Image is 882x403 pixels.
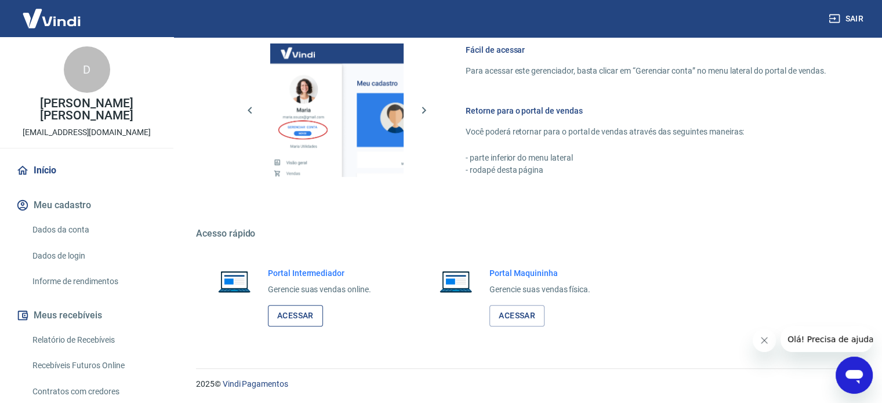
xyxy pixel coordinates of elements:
[489,284,590,296] p: Gerencie suas vendas física.
[489,305,545,326] a: Acessar
[14,303,159,328] button: Meus recebíveis
[268,305,323,326] a: Acessar
[28,270,159,293] a: Informe de rendimentos
[9,97,164,122] p: [PERSON_NAME] [PERSON_NAME]
[28,354,159,377] a: Recebíveis Futuros Online
[7,8,97,17] span: Olá! Precisa de ajuda?
[14,158,159,183] a: Início
[826,8,868,30] button: Sair
[466,152,826,164] p: - parte inferior do menu lateral
[14,193,159,218] button: Meu cadastro
[268,267,371,279] h6: Portal Intermediador
[466,44,826,56] h6: Fácil de acessar
[466,105,826,117] h6: Retorne para o portal de vendas
[210,267,259,295] img: Imagem de um notebook aberto
[196,228,854,239] h5: Acesso rápido
[836,357,873,394] iframe: Botão para abrir a janela de mensagens
[64,46,110,93] div: D
[14,1,89,36] img: Vindi
[23,126,151,139] p: [EMAIL_ADDRESS][DOMAIN_NAME]
[466,65,826,77] p: Para acessar este gerenciador, basta clicar em “Gerenciar conta” no menu lateral do portal de ven...
[466,126,826,138] p: Você poderá retornar para o portal de vendas através das seguintes maneiras:
[270,43,404,177] img: Imagem da dashboard mostrando o botão de gerenciar conta na sidebar no lado esquerdo
[489,267,590,279] h6: Portal Maquininha
[223,379,288,389] a: Vindi Pagamentos
[753,329,776,352] iframe: Fechar mensagem
[466,164,826,176] p: - rodapé desta página
[28,218,159,242] a: Dados da conta
[28,244,159,268] a: Dados de login
[431,267,480,295] img: Imagem de um notebook aberto
[268,284,371,296] p: Gerencie suas vendas online.
[196,378,854,390] p: 2025 ©
[28,328,159,352] a: Relatório de Recebíveis
[781,326,873,352] iframe: Mensagem da empresa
